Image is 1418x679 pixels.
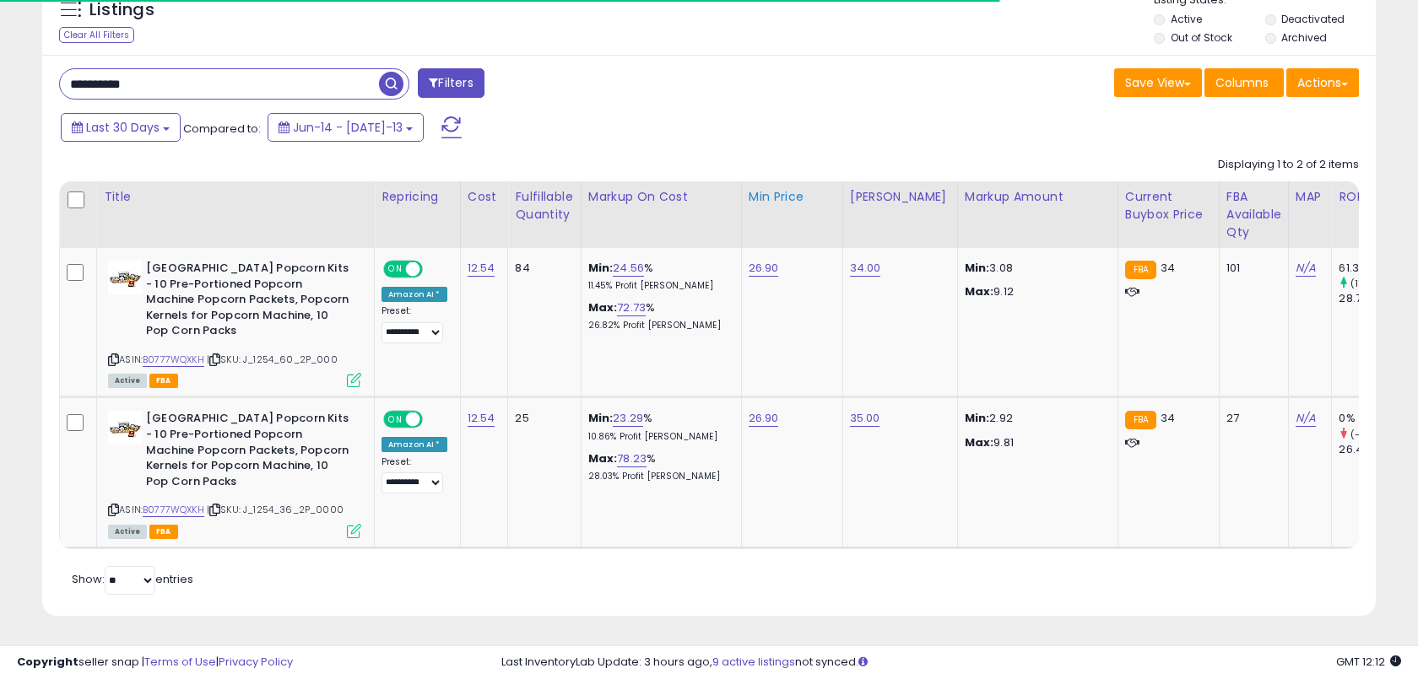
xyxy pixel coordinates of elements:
[420,412,447,427] span: OFF
[1339,291,1407,306] div: 28.76%
[1114,68,1202,97] button: Save View
[850,410,880,427] a: 35.00
[1161,260,1175,276] span: 34
[515,411,567,426] div: 25
[1350,277,1391,290] small: (113.14%)
[418,68,484,98] button: Filters
[59,27,134,43] div: Clear All Filters
[588,280,728,292] p: 11.45% Profit [PERSON_NAME]
[965,261,1105,276] p: 3.08
[965,284,1105,299] p: 9.12
[219,654,293,670] a: Privacy Policy
[588,299,618,315] b: Max:
[86,119,160,136] span: Last 30 Days
[712,654,795,670] a: 9 active listings
[1281,30,1327,45] label: Archived
[588,188,734,206] div: Markup on Cost
[382,305,447,343] div: Preset:
[1350,428,1389,441] small: (-100%)
[1336,654,1401,670] span: 2025-08-13 12:12 GMT
[149,525,178,539] span: FBA
[588,410,614,426] b: Min:
[588,451,728,482] div: %
[588,471,728,482] p: 28.03% Profit [PERSON_NAME]
[382,437,447,452] div: Amazon AI *
[108,411,361,536] div: ASIN:
[1296,260,1316,277] a: N/A
[146,411,351,493] b: [GEOGRAPHIC_DATA] Popcorn Kits - 10 Pre-Portioned Popcorn Machine Popcorn Packets, Popcorn Kernel...
[965,260,990,276] strong: Min:
[468,410,495,427] a: 12.54
[146,261,351,343] b: [GEOGRAPHIC_DATA] Popcorn Kits - 10 Pre-Portioned Popcorn Machine Popcorn Packets, Popcorn Kernel...
[515,261,567,276] div: 84
[850,260,881,277] a: 34.00
[850,188,950,206] div: [PERSON_NAME]
[965,410,990,426] strong: Min:
[965,435,1105,450] p: 9.81
[588,320,728,331] p: 26.82% Profit [PERSON_NAME]
[588,431,728,443] p: 10.86% Profit [PERSON_NAME]
[293,119,403,136] span: Jun-14 - [DATE]-13
[1339,188,1400,206] div: ROI
[207,353,338,366] span: | SKU: J_1254_60_2P_000
[1204,68,1284,97] button: Columns
[1218,157,1359,173] div: Displaying 1 to 2 of 2 items
[382,188,453,206] div: Repricing
[749,188,836,206] div: Min Price
[965,434,994,450] strong: Max:
[1125,261,1156,279] small: FBA
[144,654,216,670] a: Terms of Use
[1125,411,1156,429] small: FBA
[1215,74,1269,91] span: Columns
[1171,12,1202,26] label: Active
[749,410,779,427] a: 26.90
[72,571,193,587] span: Show: entries
[581,181,741,248] th: The percentage added to the cost of goods (COGS) that forms the calculator for Min & Max prices.
[1296,188,1324,206] div: MAP
[108,374,147,388] span: All listings currently available for purchase on Amazon
[143,503,204,517] a: B0777WQXKH
[382,456,447,494] div: Preset:
[268,113,424,142] button: Jun-14 - [DATE]-13
[1339,261,1407,276] div: 61.3%
[617,450,647,467] a: 78.23
[965,411,1105,426] p: 2.92
[1281,12,1345,26] label: Deactivated
[420,262,447,277] span: OFF
[965,188,1111,206] div: Markup Amount
[17,655,293,671] div: seller snap | |
[108,261,142,294] img: 414798R7RaL._SL40_.jpg
[385,412,406,427] span: ON
[207,503,344,516] span: | SKU: J_1254_36_2P_0000
[17,654,78,670] strong: Copyright
[588,411,728,442] div: %
[1296,410,1316,427] a: N/A
[749,260,779,277] a: 26.90
[1171,30,1232,45] label: Out of Stock
[501,655,1401,671] div: Last InventoryLab Update: 3 hours ago, not synced.
[1125,188,1212,224] div: Current Buybox Price
[1339,442,1407,457] div: 26.46%
[588,261,728,292] div: %
[588,260,614,276] b: Min:
[617,299,646,316] a: 72.73
[965,283,994,299] strong: Max:
[1286,68,1359,97] button: Actions
[468,260,495,277] a: 12.54
[61,113,181,142] button: Last 30 Days
[104,188,367,206] div: Title
[1226,261,1275,276] div: 101
[1226,188,1281,241] div: FBA Available Qty
[515,188,573,224] div: Fulfillable Quantity
[613,260,644,277] a: 24.56
[1161,410,1175,426] span: 34
[588,300,728,331] div: %
[1226,411,1275,426] div: 27
[468,188,501,206] div: Cost
[183,121,261,137] span: Compared to:
[108,261,361,385] div: ASIN:
[588,450,618,466] b: Max:
[613,410,643,427] a: 23.29
[382,287,447,302] div: Amazon AI *
[1339,411,1407,426] div: 0%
